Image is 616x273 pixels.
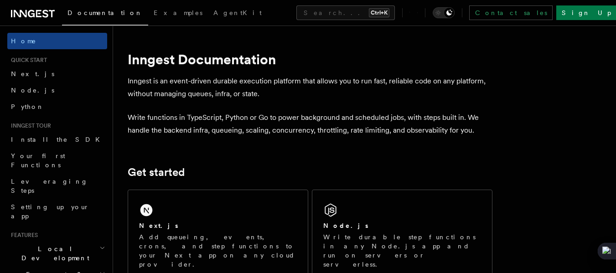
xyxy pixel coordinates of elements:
kbd: Ctrl+K [369,8,389,17]
p: Write functions in TypeScript, Python or Go to power background and scheduled jobs, with steps bu... [128,111,492,137]
h2: Next.js [139,221,178,230]
a: Your first Functions [7,148,107,173]
span: Your first Functions [11,152,65,169]
button: Search...Ctrl+K [296,5,395,20]
span: Local Development [7,244,99,263]
a: Contact sales [469,5,553,20]
a: Get started [128,166,185,179]
button: Toggle dark mode [433,7,455,18]
span: Documentation [67,9,143,16]
span: Home [11,36,36,46]
a: Next.js [7,66,107,82]
span: Quick start [7,57,47,64]
span: Examples [154,9,202,16]
span: Inngest tour [7,122,51,129]
a: Leveraging Steps [7,173,107,199]
h2: Node.js [323,221,368,230]
p: Write durable step functions in any Node.js app and run on servers or serverless. [323,232,481,269]
span: Leveraging Steps [11,178,88,194]
h1: Inngest Documentation [128,51,492,67]
a: Examples [148,3,208,25]
a: AgentKit [208,3,267,25]
span: Python [11,103,44,110]
span: Features [7,232,38,239]
span: Setting up your app [11,203,89,220]
a: Python [7,98,107,115]
a: Node.js [7,82,107,98]
button: Local Development [7,241,107,266]
a: Documentation [62,3,148,26]
span: Node.js [11,87,54,94]
a: Install the SDK [7,131,107,148]
p: Inngest is an event-driven durable execution platform that allows you to run fast, reliable code ... [128,75,492,100]
p: Add queueing, events, crons, and step functions to your Next app on any cloud provider. [139,232,297,269]
span: AgentKit [213,9,262,16]
span: Install the SDK [11,136,105,143]
span: Next.js [11,70,54,77]
a: Setting up your app [7,199,107,224]
a: Home [7,33,107,49]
